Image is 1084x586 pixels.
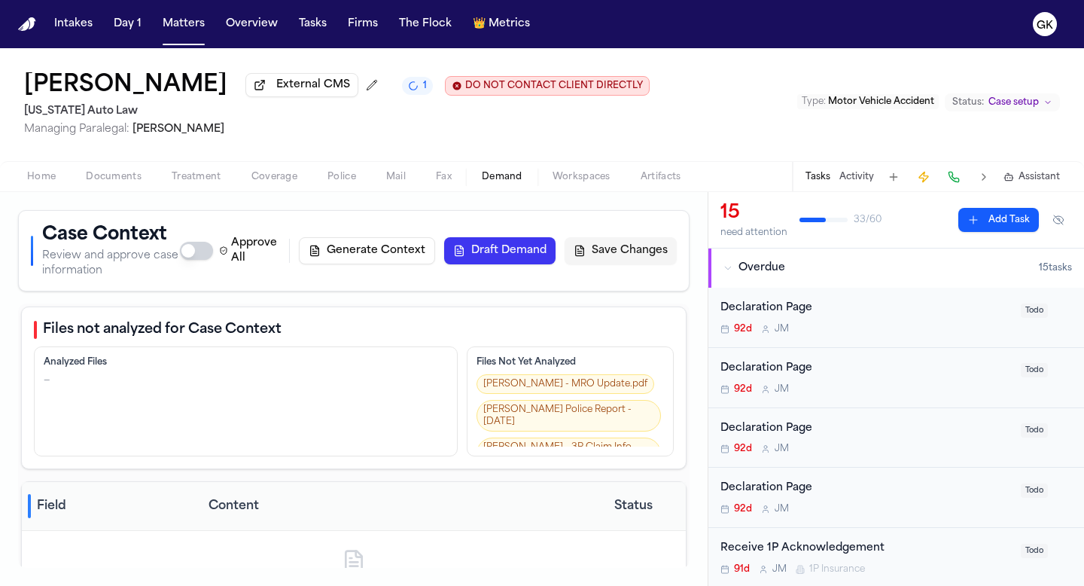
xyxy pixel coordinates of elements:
button: crownMetrics [467,11,536,38]
div: Declaration Page [720,420,1012,438]
button: Activity [839,171,874,183]
div: Declaration Page [720,480,1012,497]
span: Todo [1021,544,1048,558]
span: 33 / 60 [854,214,882,226]
span: External CMS [276,78,350,93]
button: Make a Call [943,166,964,188]
a: [PERSON_NAME] Police Report - [DATE] [477,400,661,432]
span: 92d [734,323,752,335]
a: [PERSON_NAME] - MRO Update.pdf [477,374,654,394]
span: J M [772,563,787,575]
span: Todo [1021,304,1048,318]
span: 15 task s [1039,262,1072,274]
button: Tasks [805,171,830,183]
span: Type : [802,97,826,106]
span: J M [775,503,789,515]
h1: Case Context [42,223,180,247]
button: Overdue15tasks [708,249,1084,288]
th: Content [202,482,580,531]
div: Receive 1P Acknowledgement [720,540,1012,557]
span: Todo [1021,484,1048,498]
span: Home [27,171,56,183]
button: Intakes [48,11,99,38]
div: 15 [720,201,787,225]
button: Edit matter name [24,72,227,99]
button: Edit Type: Motor Vehicle Accident [797,94,939,109]
span: DO NOT CONTACT CLIENT DIRECTLY [465,80,643,92]
span: Police [327,171,356,183]
button: Add Task [958,208,1039,232]
button: Save Changes [565,237,677,264]
span: Artifacts [641,171,681,183]
th: Status [580,482,686,531]
span: Treatment [172,171,221,183]
div: — [44,374,50,386]
span: 92d [734,443,752,455]
span: Assistant [1019,171,1060,183]
span: Demand [482,171,522,183]
button: Day 1 [108,11,148,38]
button: Draft Demand [444,237,556,264]
span: Coverage [251,171,297,183]
h2: Files not analyzed for Case Context [43,319,282,340]
span: 91d [734,563,750,575]
button: External CMS [245,73,358,97]
a: [PERSON_NAME] - 3P Claim Info Progressive - [DATE] [477,438,661,469]
span: Overdue [738,261,785,276]
span: J M [775,443,789,455]
span: [PERSON_NAME] [132,124,224,135]
div: Open task: Declaration Page [708,288,1084,348]
span: Motor Vehicle Accident [828,97,934,106]
div: Files Not Yet Analyzed [477,356,664,368]
button: Edit client contact restriction [445,76,650,96]
button: Overview [220,11,284,38]
button: 1 active task [402,77,433,95]
span: J M [775,383,789,395]
span: Fax [436,171,452,183]
span: Case setup [988,96,1039,108]
span: 1P Insurance [809,563,865,575]
button: Firms [342,11,384,38]
button: The Flock [393,11,458,38]
button: Change status from Case setup [945,93,1060,111]
button: Hide completed tasks (⌘⇧H) [1045,208,1072,232]
div: Open task: Declaration Page [708,348,1084,408]
h1: [PERSON_NAME] [24,72,227,99]
div: Analyzed Files [44,356,448,368]
button: Add Task [883,166,904,188]
span: 92d [734,503,752,515]
p: Review and approve case information [42,249,180,279]
button: Assistant [1003,171,1060,183]
button: Generate Context [299,237,435,264]
div: Field [28,494,196,518]
img: Finch Logo [18,17,36,32]
span: Todo [1021,423,1048,438]
div: need attention [720,227,787,239]
div: Open task: Declaration Page [708,408,1084,468]
button: Matters [157,11,211,38]
span: 92d [734,383,752,395]
span: Mail [386,171,406,183]
span: Status: [952,96,984,108]
button: Tasks [293,11,333,38]
span: Managing Paralegal: [24,124,129,135]
div: Declaration Page [720,360,1012,377]
label: Approve All [219,236,280,266]
a: Home [18,17,36,32]
span: Todo [1021,363,1048,377]
h2: [US_STATE] Auto Law [24,102,650,121]
span: J M [775,323,789,335]
button: Create Immediate Task [913,166,934,188]
span: Documents [86,171,142,183]
span: 1 [423,80,427,92]
div: Declaration Page [720,300,1012,317]
div: Open task: Declaration Page [708,468,1084,528]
